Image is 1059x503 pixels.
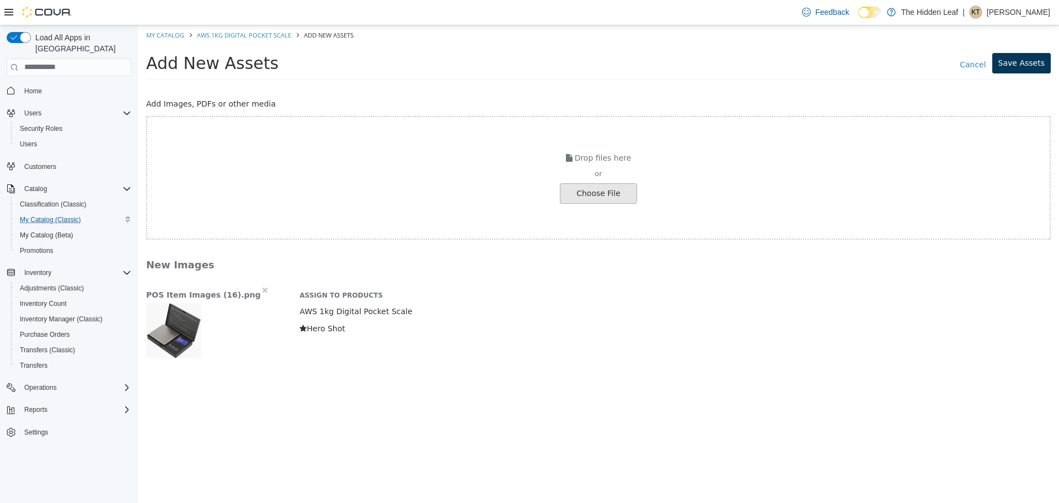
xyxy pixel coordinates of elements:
[20,107,46,120] button: Users
[24,383,57,392] span: Operations
[15,297,71,310] a: Inventory Count
[31,32,131,54] span: Load All Apps in [GEOGRAPHIC_DATA]
[8,278,63,333] img: POS Item Images (16).png
[20,284,84,293] span: Adjustments (Classic)
[962,6,965,19] p: |
[15,137,41,151] a: Users
[20,246,54,255] span: Promotions
[20,330,70,339] span: Purchase Orders
[20,425,131,439] span: Settings
[24,109,41,118] span: Users
[24,162,56,171] span: Customers
[20,215,81,224] span: My Catalog (Classic)
[22,7,72,18] img: Cova
[20,346,75,354] span: Transfers (Classic)
[20,426,52,439] a: Settings
[15,229,78,242] a: My Catalog (Beta)
[15,198,131,211] span: Classification (Classic)
[15,343,131,357] span: Transfers (Classic)
[9,126,912,140] p: Drop files here
[11,296,136,311] button: Inventory Count
[20,84,131,98] span: Home
[15,244,58,257] a: Promotions
[858,18,859,19] span: Dark Mode
[166,6,216,14] span: Add New Assets
[15,122,67,135] a: Security Roles
[2,402,136,417] button: Reports
[11,311,136,327] button: Inventory Manager (Classic)
[24,87,42,96] span: Home
[8,278,63,333] button: Preview
[162,298,913,309] p: Hero Shot
[987,6,1050,19] p: [PERSON_NAME]
[815,7,849,18] span: Feedback
[971,6,980,19] span: KT
[8,28,141,47] span: Add New Assets
[20,182,51,195] button: Catalog
[11,280,136,296] button: Adjustments (Classic)
[15,343,79,357] a: Transfers (Classic)
[24,428,48,437] span: Settings
[11,243,136,258] button: Promotions
[15,359,52,372] a: Transfers
[20,403,52,416] button: Reports
[24,405,47,414] span: Reports
[20,231,73,240] span: My Catalog (Beta)
[20,381,131,394] span: Operations
[20,266,56,279] button: Inventory
[15,313,131,326] span: Inventory Manager (Classic)
[162,280,913,292] p: AWS 1kg Digital Pocket Scale
[15,313,107,326] a: Inventory Manager (Classic)
[11,358,136,373] button: Transfers
[8,6,46,14] a: My Catalog
[2,105,136,121] button: Users
[15,328,74,341] a: Purchase Orders
[7,78,131,469] nav: Complex example
[858,7,881,18] input: Dark Mode
[20,160,61,173] a: Customers
[11,227,136,243] button: My Catalog (Beta)
[20,315,103,324] span: Inventory Manager (Classic)
[20,140,37,149] span: Users
[15,198,91,211] a: Classification (Classic)
[20,266,131,279] span: Inventory
[20,403,131,416] span: Reports
[124,258,131,271] button: Remove asset
[20,182,131,195] span: Catalog
[15,282,131,295] span: Adjustments (Classic)
[20,160,131,173] span: Customers
[9,143,912,154] div: or
[20,299,67,308] span: Inventory Count
[11,342,136,358] button: Transfers (Classic)
[2,265,136,280] button: Inventory
[24,268,51,277] span: Inventory
[2,424,136,440] button: Settings
[2,83,136,99] button: Home
[59,6,153,14] a: AWS 1kg Digital Pocket Scale
[15,229,131,242] span: My Catalog (Beta)
[20,200,87,209] span: Classification (Classic)
[798,1,853,23] a: Feedback
[2,181,136,197] button: Catalog
[11,197,136,212] button: Classification (Classic)
[15,213,85,226] a: My Catalog (Classic)
[11,327,136,342] button: Purchase Orders
[969,6,982,19] div: Kenneth Townsend
[20,381,61,394] button: Operations
[15,359,131,372] span: Transfers
[8,233,827,246] h3: New Images
[422,158,499,178] div: Choose File
[11,212,136,227] button: My Catalog (Classic)
[854,28,913,48] button: Save Assets
[15,244,131,257] span: Promotions
[11,121,136,136] button: Security Roles
[901,6,959,19] p: The Hidden Leaf
[20,361,47,370] span: Transfers
[20,107,131,120] span: Users
[24,184,47,193] span: Catalog
[2,158,136,174] button: Customers
[2,380,136,395] button: Operations
[816,29,854,46] a: Cancel
[15,213,131,226] span: My Catalog (Classic)
[20,84,46,98] a: Home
